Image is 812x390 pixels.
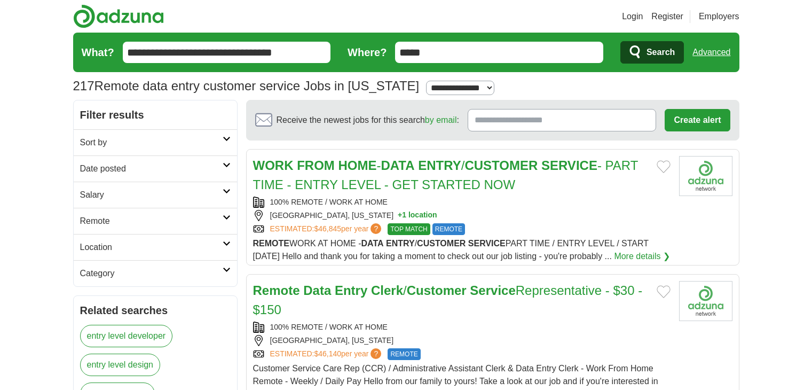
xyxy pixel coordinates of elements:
[388,223,430,235] span: TOP MATCH
[80,136,223,149] h2: Sort by
[80,241,223,254] h2: Location
[651,10,683,23] a: Register
[692,42,730,63] a: Advanced
[253,197,671,208] div: 100% REMOTE / WORK AT HOME
[82,44,114,60] label: What?
[679,281,732,321] img: Company logo
[464,158,538,173] strong: CUSTOMER
[74,182,237,208] a: Salary
[74,208,237,234] a: Remote
[335,283,367,298] strong: Entry
[74,260,237,286] a: Category
[370,223,381,234] span: ?
[253,239,649,261] span: WORK AT HOME - / PART TIME / ENTRY LEVEL / START [DATE] Hello and thank you for taking a moment t...
[622,10,643,23] a: Login
[270,223,384,235] a: ESTIMATED:$46,845per year?
[74,129,237,155] a: Sort by
[253,322,671,333] div: 100% REMOTE / WORK AT HOME
[270,348,384,360] a: ESTIMATED:$46,140per year?
[361,239,383,248] strong: DATA
[614,250,670,263] a: More details ❯
[432,223,465,235] span: REMOTE
[338,158,376,173] strong: HOME
[679,156,732,196] img: Company logo
[80,354,161,376] a: entry level design
[470,283,515,298] strong: Service
[381,158,414,173] strong: DATA
[253,335,671,346] div: [GEOGRAPHIC_DATA], [US_STATE]
[73,79,420,93] h1: Remote data entry customer service Jobs in [US_STATE]
[541,158,597,173] strong: SERVICE
[468,239,506,248] strong: SERVICE
[74,234,237,260] a: Location
[74,155,237,182] a: Date posted
[80,162,223,175] h2: Date posted
[348,44,387,60] label: Where?
[80,267,223,280] h2: Category
[425,115,457,124] a: by email
[620,41,684,64] button: Search
[388,348,420,360] span: REMOTE
[73,4,164,28] img: Adzuna logo
[398,210,437,221] button: +1 location
[80,215,223,228] h2: Remote
[80,189,223,201] h2: Salary
[253,239,289,248] strong: REMOTE
[80,325,173,347] a: entry level developer
[370,348,381,359] span: ?
[314,224,341,233] span: $46,845
[647,42,675,63] span: Search
[407,283,467,298] strong: Customer
[303,283,331,298] strong: Data
[74,100,237,129] h2: Filter results
[253,158,638,192] a: WORK FROM HOME-DATA ENTRY/CUSTOMER SERVICE- PART TIME - ENTRY LEVEL - GET STARTED NOW
[314,349,341,358] span: $46,140
[253,158,294,173] strong: WORK
[657,285,671,298] button: Add to favorite jobs
[80,302,231,318] h2: Related searches
[277,114,459,127] span: Receive the newest jobs for this search :
[665,109,730,131] button: Create alert
[297,158,335,173] strong: FROM
[253,283,300,298] strong: Remote
[253,283,643,317] a: Remote Data Entry Clerk/Customer ServiceRepresentative - $30 - $150
[699,10,739,23] a: Employers
[386,239,415,248] strong: ENTRY
[417,239,466,248] strong: CUSTOMER
[398,210,402,221] span: +
[253,210,671,221] div: [GEOGRAPHIC_DATA], [US_STATE]
[371,283,403,298] strong: Clerk
[657,160,671,173] button: Add to favorite jobs
[73,76,94,96] span: 217
[418,158,461,173] strong: ENTRY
